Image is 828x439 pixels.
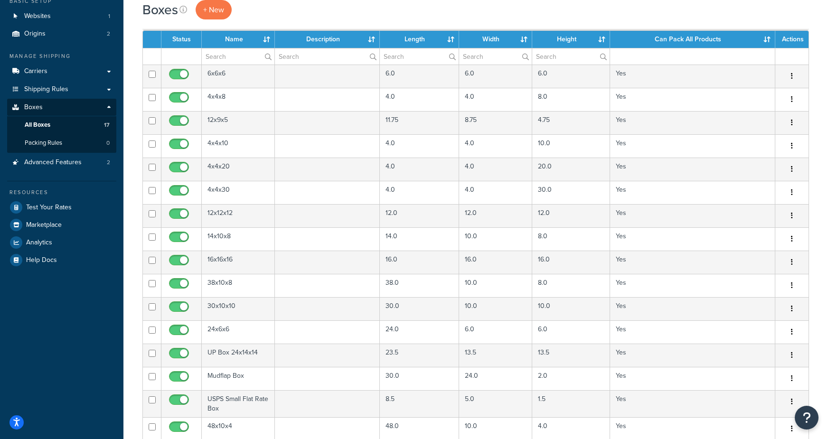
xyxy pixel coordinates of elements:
td: Yes [610,344,775,367]
td: 8.0 [532,227,610,251]
a: Boxes [7,99,116,116]
td: 30.0 [380,367,459,390]
td: 16.0 [532,251,610,274]
li: Boxes [7,99,116,153]
td: USPS Small Flat Rate Box [202,390,275,417]
th: Height : activate to sort column ascending [532,31,610,48]
td: 4.0 [459,181,532,204]
td: 14.0 [380,227,459,251]
td: Yes [610,274,775,297]
div: Manage Shipping [7,52,116,60]
input: Search [380,48,459,65]
td: 10.0 [459,274,532,297]
td: 4x4x30 [202,181,275,204]
span: Websites [24,12,51,20]
td: 8.75 [459,111,532,134]
span: Boxes [24,103,43,112]
a: Test Your Rates [7,199,116,216]
th: Status [161,31,202,48]
td: 10.0 [459,297,532,320]
td: 24.0 [380,320,459,344]
input: Search [202,48,274,65]
span: Advanced Features [24,159,82,167]
td: 30x10x10 [202,297,275,320]
td: 6.0 [380,65,459,88]
td: 4.0 [380,158,459,181]
td: 1.5 [532,390,610,417]
td: 4x4x8 [202,88,275,111]
input: Search [459,48,532,65]
a: Origins 2 [7,25,116,43]
td: 4.0 [380,134,459,158]
td: 24x6x6 [202,320,275,344]
li: Shipping Rules [7,81,116,98]
td: 38x10x8 [202,274,275,297]
th: Length : activate to sort column ascending [380,31,459,48]
td: 6x6x6 [202,65,275,88]
td: Yes [610,367,775,390]
td: 6.0 [459,65,532,88]
td: Yes [610,390,775,417]
td: 5.0 [459,390,532,417]
td: Mudflap Box [202,367,275,390]
td: 12.0 [380,204,459,227]
span: Packing Rules [25,139,62,147]
td: 4.0 [459,134,532,158]
td: 6.0 [459,320,532,344]
td: 4.75 [532,111,610,134]
th: Can Pack All Products : activate to sort column ascending [610,31,775,48]
td: 23.5 [380,344,459,367]
td: 4.0 [459,88,532,111]
td: Yes [610,111,775,134]
td: Yes [610,65,775,88]
span: 2 [107,30,110,38]
span: 17 [104,121,110,129]
td: 16.0 [380,251,459,274]
li: Origins [7,25,116,43]
td: 14x10x8 [202,227,275,251]
a: Advanced Features 2 [7,154,116,171]
td: Yes [610,134,775,158]
td: 11.75 [380,111,459,134]
td: Yes [610,320,775,344]
span: 0 [106,139,110,147]
td: 30.0 [380,297,459,320]
td: 10.0 [532,297,610,320]
td: 12.0 [459,204,532,227]
td: 4x4x20 [202,158,275,181]
td: 12x9x5 [202,111,275,134]
li: Advanced Features [7,154,116,171]
th: Width : activate to sort column ascending [459,31,532,48]
a: Carriers [7,63,116,80]
td: 38.0 [380,274,459,297]
td: 6.0 [532,65,610,88]
td: Yes [610,227,775,251]
td: 4.0 [459,158,532,181]
td: 4.0 [380,88,459,111]
a: Help Docs [7,252,116,269]
span: Shipping Rules [24,85,68,93]
a: Packing Rules 0 [7,134,116,152]
span: Help Docs [26,256,57,264]
td: 4x4x10 [202,134,275,158]
td: 8.5 [380,390,459,417]
td: 8.0 [532,274,610,297]
td: Yes [610,181,775,204]
span: 1 [108,12,110,20]
a: Analytics [7,234,116,251]
td: 13.5 [532,344,610,367]
div: Resources [7,188,116,196]
input: Search [532,48,610,65]
td: 30.0 [532,181,610,204]
td: 20.0 [532,158,610,181]
td: Yes [610,88,775,111]
li: Packing Rules [7,134,116,152]
span: Marketplace [26,221,62,229]
span: 2 [107,159,110,167]
th: Actions [775,31,809,48]
a: Websites 1 [7,8,116,25]
a: All Boxes 17 [7,116,116,134]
